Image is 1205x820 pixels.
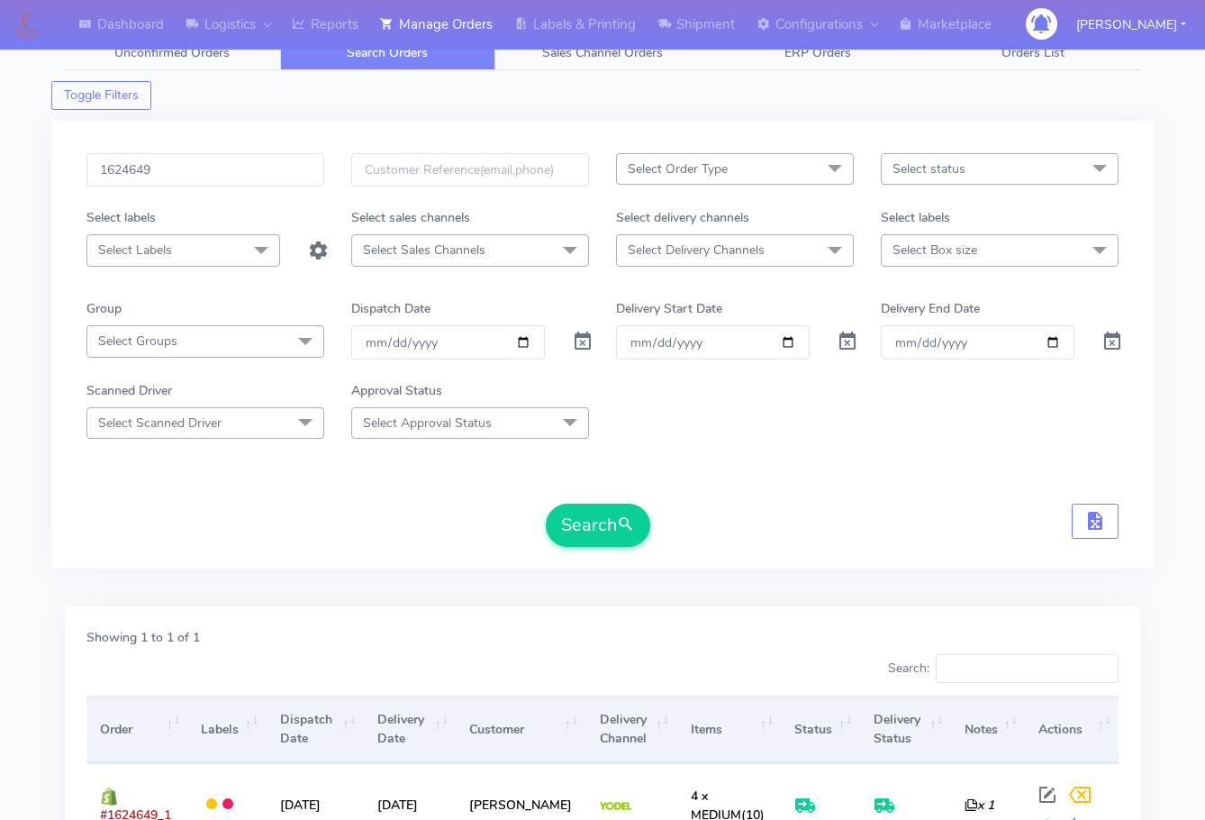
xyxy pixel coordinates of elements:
span: Select Delivery Channels [628,241,765,259]
th: Order: activate to sort column ascending [86,696,187,763]
button: Toggle Filters [51,81,151,110]
th: Status: activate to sort column ascending [781,696,859,763]
label: Group [86,299,122,318]
label: Showing 1 to 1 of 1 [86,628,200,647]
input: Search: [936,654,1119,683]
label: Select labels [86,208,156,227]
span: Select Approval Status [363,415,492,432]
th: Labels: activate to sort column ascending [187,696,266,763]
th: Customer: activate to sort column ascending [456,696,585,763]
label: Select sales channels [351,208,470,227]
label: Dispatch Date [351,299,430,318]
span: Select Box size [892,241,977,259]
span: Select status [892,160,965,178]
label: Search: [888,654,1119,683]
span: Select Order Type [628,160,728,178]
span: Select Groups [98,333,177,350]
img: shopify.png [100,788,118,806]
label: Select delivery channels [616,208,749,227]
label: Approval Status [351,381,442,400]
i: x 1 [965,797,994,814]
span: Select Sales Channels [363,241,485,259]
button: Search [546,504,650,547]
input: Order Id [86,153,324,187]
th: Dispatch Date: activate to sort column ascending [266,696,363,763]
span: ERP Orders [784,44,851,61]
label: Delivery Start Date [616,299,722,318]
label: Delivery End Date [881,299,980,318]
th: Delivery Channel: activate to sort column ascending [585,696,676,763]
img: Yodel [600,802,631,811]
span: Select Labels [98,241,172,259]
th: Actions: activate to sort column ascending [1025,696,1119,763]
th: Items: activate to sort column ascending [677,696,782,763]
span: Search Orders [347,44,428,61]
th: Delivery Date: activate to sort column ascending [364,696,456,763]
label: Scanned Driver [86,381,172,400]
span: Select Scanned Driver [98,415,222,432]
span: Sales Channel Orders [542,44,663,61]
span: Unconfirmed Orders [114,44,230,61]
input: Customer Reference(email,phone) [351,153,589,187]
th: Notes: activate to sort column ascending [951,696,1025,763]
th: Delivery Status: activate to sort column ascending [859,696,950,763]
ul: Tabs [65,35,1140,70]
label: Select labels [881,208,950,227]
span: Orders List [1001,44,1065,61]
button: [PERSON_NAME] [1063,6,1200,43]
